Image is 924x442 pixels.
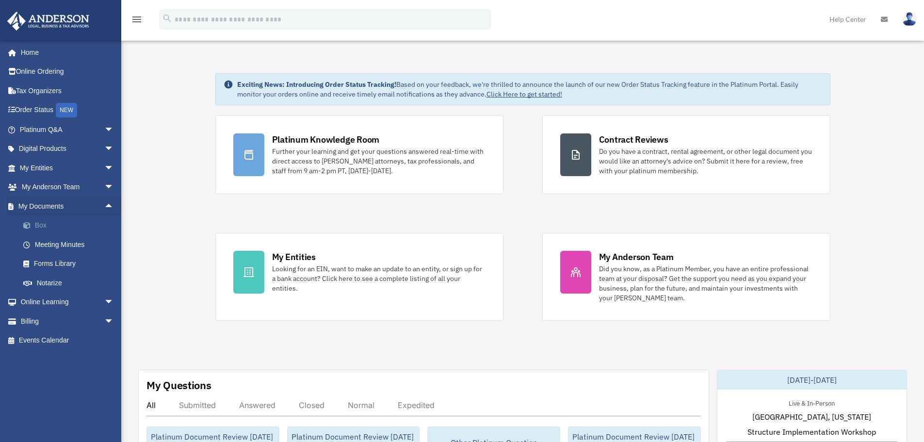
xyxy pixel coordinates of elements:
[7,178,129,197] a: My Anderson Teamarrow_drop_down
[717,370,907,390] div: [DATE]-[DATE]
[486,90,562,98] a: Click Here to get started!
[752,411,871,423] span: [GEOGRAPHIC_DATA], [US_STATE]
[398,400,435,410] div: Expedited
[146,400,156,410] div: All
[781,397,843,408] div: Live & In-Person
[7,43,124,62] a: Home
[104,293,124,312] span: arrow_drop_down
[131,14,143,25] i: menu
[14,235,129,254] a: Meeting Minutes
[237,80,822,99] div: Based on your feedback, we're thrilled to announce the launch of our new Order Status Tracking fe...
[599,133,668,146] div: Contract Reviews
[7,158,129,178] a: My Entitiesarrow_drop_down
[7,331,129,350] a: Events Calendar
[14,254,129,274] a: Forms Library
[104,158,124,178] span: arrow_drop_down
[104,178,124,197] span: arrow_drop_down
[747,426,876,438] span: Structure Implementation Workshop
[7,311,129,331] a: Billingarrow_drop_down
[542,233,830,321] a: My Anderson Team Did you know, as a Platinum Member, you have an entire professional team at your...
[599,264,812,303] div: Did you know, as a Platinum Member, you have an entire professional team at your disposal? Get th...
[104,139,124,159] span: arrow_drop_down
[215,233,503,321] a: My Entities Looking for an EIN, want to make an update to an entity, or sign up for a bank accoun...
[215,115,503,194] a: Platinum Knowledge Room Further your learning and get your questions answered real-time with dire...
[272,133,380,146] div: Platinum Knowledge Room
[4,12,92,31] img: Anderson Advisors Platinum Portal
[7,293,129,312] a: Online Learningarrow_drop_down
[902,12,917,26] img: User Pic
[162,13,173,24] i: search
[239,400,276,410] div: Answered
[7,196,129,216] a: My Documentsarrow_drop_up
[542,115,830,194] a: Contract Reviews Do you have a contract, rental agreement, or other legal document you would like...
[348,400,374,410] div: Normal
[7,139,129,159] a: Digital Productsarrow_drop_down
[299,400,324,410] div: Closed
[104,196,124,216] span: arrow_drop_up
[272,264,486,293] div: Looking for an EIN, want to make an update to an entity, or sign up for a bank account? Click her...
[599,251,674,263] div: My Anderson Team
[7,100,129,120] a: Order StatusNEW
[104,120,124,140] span: arrow_drop_down
[179,400,216,410] div: Submitted
[56,103,77,117] div: NEW
[14,216,129,235] a: Box
[272,251,316,263] div: My Entities
[146,378,211,393] div: My Questions
[14,273,129,293] a: Notarize
[237,80,396,89] strong: Exciting News: Introducing Order Status Tracking!
[272,147,486,176] div: Further your learning and get your questions answered real-time with direct access to [PERSON_NAM...
[7,81,129,100] a: Tax Organizers
[131,17,143,25] a: menu
[599,147,812,176] div: Do you have a contract, rental agreement, or other legal document you would like an attorney's ad...
[7,120,129,139] a: Platinum Q&Aarrow_drop_down
[104,311,124,331] span: arrow_drop_down
[7,62,129,82] a: Online Ordering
